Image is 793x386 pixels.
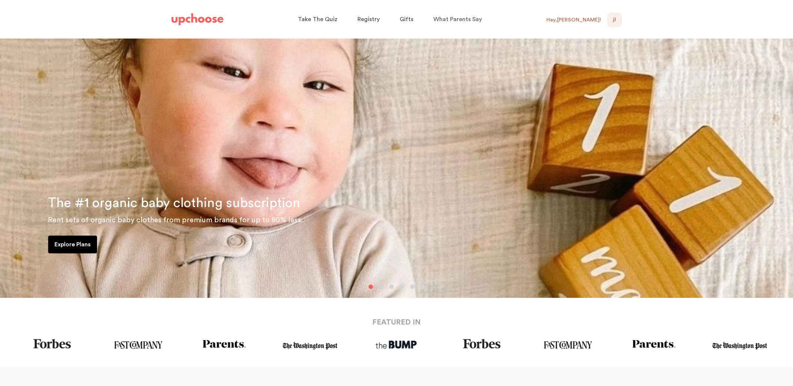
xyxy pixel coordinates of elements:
[357,12,382,27] a: Registry
[372,319,421,326] strong: FEATURED IN
[433,12,484,27] a: What Parents Say
[54,240,91,249] p: Explore Plans
[400,12,416,27] a: Gifts
[433,16,482,22] span: What Parents Say
[171,12,223,27] a: UpChoose
[357,16,380,22] span: Registry
[400,16,413,22] span: Gifts
[613,16,616,24] span: JL
[298,16,337,22] span: Take The Quiz
[48,196,300,210] span: The #1 organic baby clothing subscription
[171,13,223,25] img: UpChoose
[546,17,601,23] div: Hey, [PERSON_NAME] !
[48,214,784,226] p: Rent sets of organic baby clothes from premium brands for up to 80% less.
[48,236,97,253] a: Explore Plans
[298,12,340,27] a: Take The Quiz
